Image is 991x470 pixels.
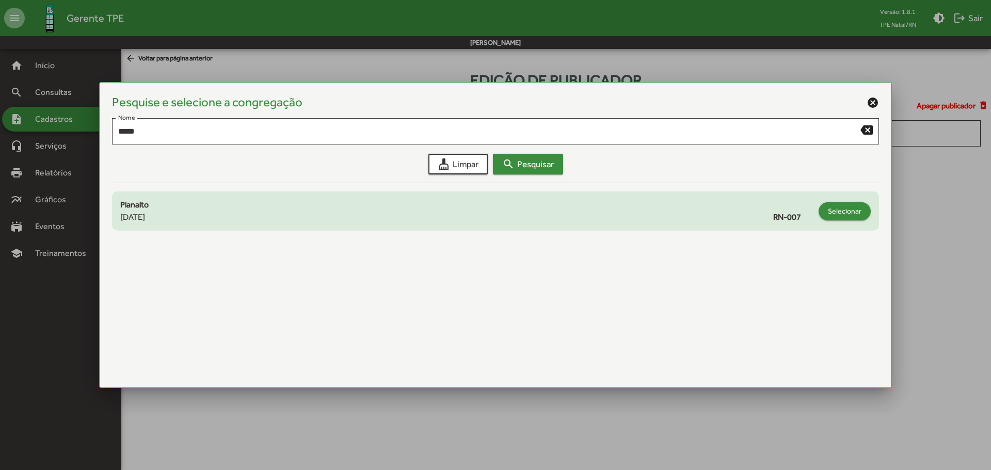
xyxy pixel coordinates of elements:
mat-icon: cancel [867,96,879,109]
span: Limpar [438,155,478,173]
span: RN-007 [773,211,813,223]
button: Selecionar [819,202,871,220]
button: Limpar [428,154,488,174]
h4: Pesquise e selecione a congregação [112,95,302,110]
mat-icon: cleaning_services [438,158,450,170]
span: Selecionar [828,202,861,220]
button: Pesquisar [493,154,563,174]
mat-icon: backspace [860,123,873,136]
span: Pesquisar [502,155,554,173]
span: Planalto [120,200,149,209]
mat-icon: search [502,158,515,170]
span: [DATE] [120,211,145,223]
